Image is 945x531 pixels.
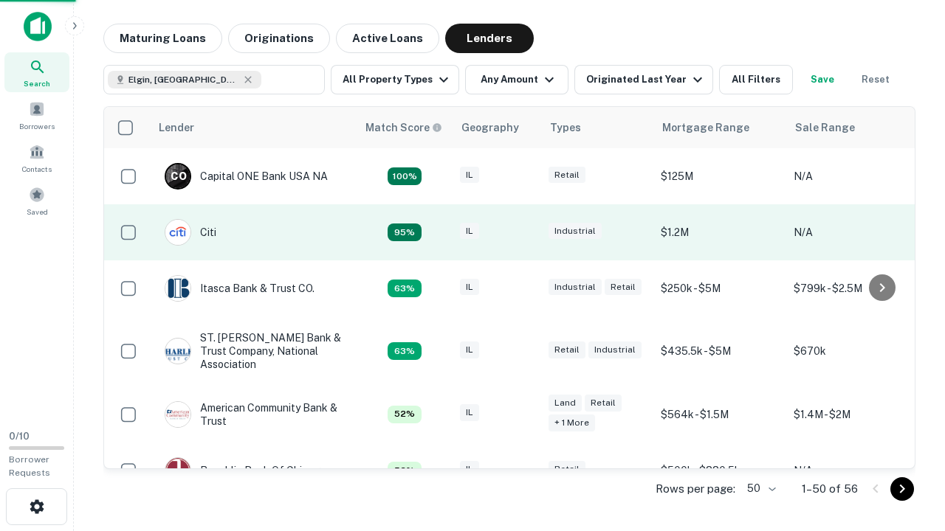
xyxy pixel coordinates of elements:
[4,181,69,221] a: Saved
[549,279,602,296] div: Industrial
[165,163,328,190] div: Capital ONE Bank USA NA
[388,167,422,185] div: Capitalize uses an advanced AI algorithm to match your search with the best lender. The match sco...
[653,316,786,386] td: $435.5k - $5M
[165,401,342,428] div: American Community Bank & Trust
[550,119,581,136] div: Types
[460,279,479,296] div: IL
[586,71,707,88] div: Originated Last Year
[852,65,899,94] button: Reset
[460,404,479,421] div: IL
[549,167,585,184] div: Retail
[799,65,846,94] button: Save your search to get updates of matches that match your search criteria.
[890,477,914,501] button: Go to next page
[549,414,595,431] div: + 1 more
[786,442,919,499] td: N/A
[653,148,786,204] td: $125M
[453,107,541,148] th: Geography
[549,461,585,478] div: Retail
[549,395,582,412] div: Land
[165,220,190,245] img: picture
[150,107,357,148] th: Lender
[653,386,786,442] td: $564k - $1.5M
[128,73,239,86] span: Elgin, [GEOGRAPHIC_DATA], [GEOGRAPHIC_DATA]
[19,120,55,132] span: Borrowers
[103,24,222,53] button: Maturing Loans
[165,219,216,246] div: Citi
[24,77,50,89] span: Search
[465,65,568,94] button: Any Amount
[653,260,786,316] td: $250k - $5M
[159,119,194,136] div: Lender
[331,65,459,94] button: All Property Types
[165,276,190,301] img: picture
[4,138,69,178] a: Contacts
[549,223,602,240] div: Industrial
[4,95,69,135] a: Borrowers
[357,107,453,148] th: Capitalize uses an advanced AI algorithm to match your search with the best lender. The match sco...
[786,386,919,442] td: $1.4M - $2M
[461,119,519,136] div: Geography
[388,280,422,297] div: Capitalize uses an advanced AI algorithm to match your search with the best lender. The match sco...
[719,65,793,94] button: All Filters
[786,316,919,386] td: $670k
[653,107,786,148] th: Mortgage Range
[388,406,422,423] div: Capitalize uses an advanced AI algorithm to match your search with the best lender. The match sco...
[585,395,622,412] div: Retail
[786,204,919,260] td: N/A
[228,24,330,53] button: Originations
[388,223,422,241] div: Capitalize uses an advanced AI algorithm to match your search with the best lender. The match sco...
[605,279,642,296] div: Retail
[460,341,479,358] div: IL
[460,461,479,478] div: IL
[741,478,778,499] div: 50
[871,413,945,484] iframe: Chat Widget
[9,454,50,478] span: Borrower Requests
[786,148,919,204] td: N/A
[656,480,735,498] p: Rows per page:
[588,341,642,358] div: Industrial
[445,24,534,53] button: Lenders
[549,341,585,358] div: Retail
[165,275,315,302] div: Itasca Bank & Trust CO.
[388,462,422,479] div: Capitalize uses an advanced AI algorithm to match your search with the best lender. The match sco...
[365,119,442,136] div: Capitalize uses an advanced AI algorithm to match your search with the best lender. The match sco...
[653,204,786,260] td: $1.2M
[365,119,439,136] h6: Match Score
[22,163,52,175] span: Contacts
[460,167,479,184] div: IL
[336,24,439,53] button: Active Loans
[27,206,48,218] span: Saved
[165,457,326,484] div: Republic Bank Of Chicago
[786,107,919,148] th: Sale Range
[795,119,855,136] div: Sale Range
[24,12,52,41] img: capitalize-icon.png
[9,431,30,442] span: 0 / 10
[802,480,858,498] p: 1–50 of 56
[786,260,919,316] td: $799k - $2.5M
[574,65,713,94] button: Originated Last Year
[165,402,190,427] img: picture
[662,119,749,136] div: Mortgage Range
[460,223,479,240] div: IL
[388,342,422,360] div: Capitalize uses an advanced AI algorithm to match your search with the best lender. The match sco...
[653,442,786,499] td: $500k - $880.5k
[165,339,190,364] img: picture
[165,331,342,372] div: ST. [PERSON_NAME] Bank & Trust Company, National Association
[4,52,69,92] a: Search
[171,169,186,184] p: C O
[541,107,653,148] th: Types
[165,458,190,483] img: picture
